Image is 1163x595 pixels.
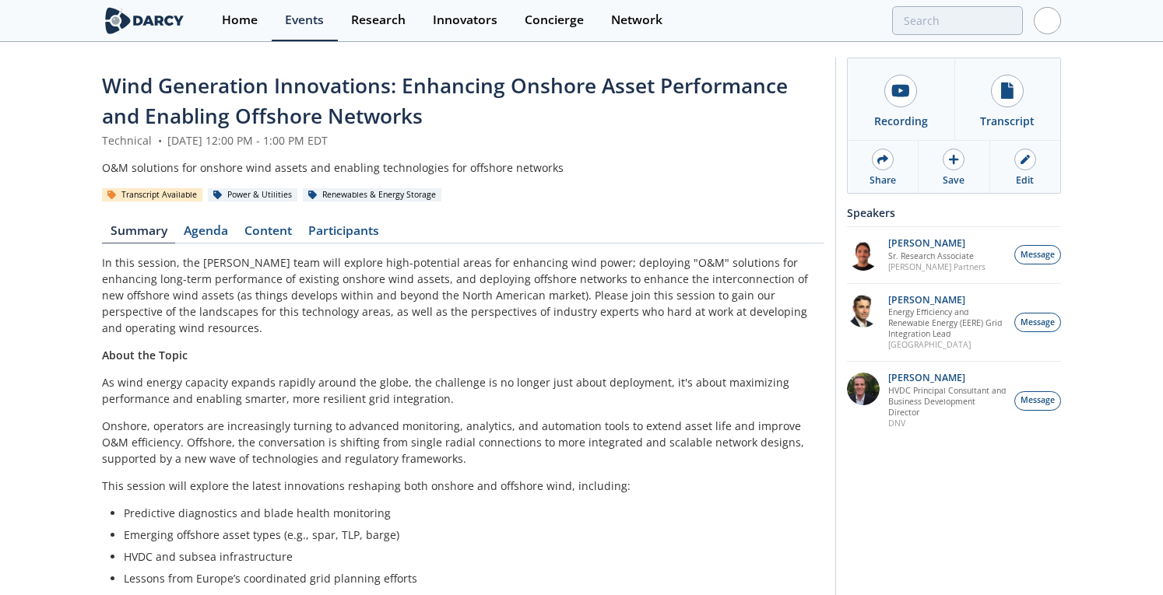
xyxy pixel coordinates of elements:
div: O&M solutions for onshore wind assets and enabling technologies for offshore networks [102,159,824,176]
span: Message [1021,394,1055,407]
img: 76c95a87-c68e-4104-8137-f842964b9bbb [847,295,880,327]
div: Renewables & Energy Storage [303,188,441,202]
div: Home [222,14,258,26]
p: [PERSON_NAME] [888,373,1007,383]
p: [PERSON_NAME] [888,238,986,249]
li: Emerging offshore asset types (e.g., spar, TLP, barge) [124,527,813,543]
p: DNV [888,418,1007,429]
a: Content [236,225,300,243]
li: HVDC and subsea infrastructure [124,548,813,565]
a: Edit [990,141,1060,193]
a: Transcript [954,58,1061,140]
a: Agenda [175,225,236,243]
div: Technical [DATE] 12:00 PM - 1:00 PM EDT [102,132,824,149]
span: Wind Generation Innovations: Enhancing Onshore Asset Performance and Enabling Offshore Networks [102,72,788,130]
div: Transcript [980,113,1035,129]
div: Concierge [525,14,584,26]
button: Message [1014,391,1061,411]
p: [PERSON_NAME] Partners [888,261,986,272]
p: This session will explore the latest innovations reshaping both onshore and offshore wind, includ... [102,478,824,494]
li: Lessons from Europe’s coordinated grid planning efforts [124,570,813,586]
p: [GEOGRAPHIC_DATA] [888,339,1007,350]
p: As wind energy capacity expands rapidly around the globe, the challenge is no longer just about d... [102,374,824,407]
button: Message [1014,313,1061,332]
p: In this session, the [PERSON_NAME] team will explore high-potential areas for enhancing wind powe... [102,254,824,336]
span: • [155,133,164,148]
img: Profile [1034,7,1061,34]
button: Message [1014,245,1061,264]
img: logo-wide.svg [102,7,187,34]
div: Power & Utilities [208,188,297,202]
input: Advanced Search [892,6,1023,35]
div: Speakers [847,199,1061,226]
div: Network [611,14,662,26]
div: Recording [874,113,928,129]
div: Innovators [433,14,497,26]
p: HVDC Principal Consultant and Business Development Director [888,385,1007,418]
div: Edit [1016,173,1034,187]
a: Summary [102,225,175,243]
img: a7c90837-2c3a-4a26-86b5-b32fe3f4a414 [847,373,880,405]
div: Share [870,173,896,187]
a: Recording [848,58,954,140]
div: Events [285,14,324,26]
a: Participants [300,225,387,243]
p: Onshore, operators are increasingly turning to advanced monitoring, analytics, and automation too... [102,418,824,467]
p: Energy Efficiency and Renewable Energy (EERE) Grid Integration Lead [888,306,1007,339]
p: [PERSON_NAME] [888,295,1007,306]
p: Sr. Research Associate [888,250,986,261]
li: Predictive diagnostics and blade health monitoring [124,505,813,521]
img: 26c34c91-05b5-44cd-9eb8-fbe8adb38672 [847,238,880,271]
div: Research [351,14,406,26]
span: Message [1021,249,1055,261]
span: Message [1021,317,1055,329]
div: Transcript Available [102,188,202,202]
div: Save [943,173,964,187]
strong: About the Topic [102,348,188,362]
